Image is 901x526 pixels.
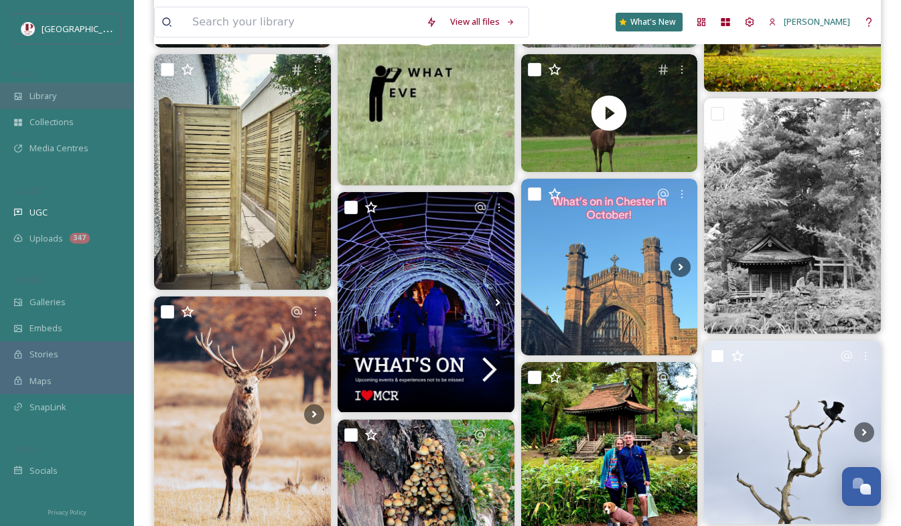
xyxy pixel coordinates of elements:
[29,322,62,335] span: Embeds
[29,348,58,361] span: Stories
[13,185,42,195] span: COLLECT
[154,54,331,289] img: A recently completed job using the jacksonsfencing Urban gates and panels 👌🏼 We install all types...
[762,9,857,35] a: [PERSON_NAME]
[704,98,881,334] img: Twenty Five 045 #japanesegarden #japanesegardendesign #japanesegardening #japanesegardensofinstag...
[784,15,850,27] span: [PERSON_NAME]
[13,69,37,79] span: MEDIA
[186,7,419,37] input: Search your library
[29,142,88,155] span: Media Centres
[704,341,881,523] img: Assessing his land. This Cormorant was looking elegant as he scouted across the vast Tatton Park ...
[29,401,66,414] span: SnapLink
[521,54,697,172] video: Red deer at Tatton Park in all their splendour. #photography #tattonpark #reddeer #deer
[338,192,514,413] img: Check out what Manchester has to offer this Autumn for events and experiences! There's something ...
[48,508,86,517] span: Privacy Policy
[48,503,86,519] a: Privacy Policy
[42,22,127,35] span: [GEOGRAPHIC_DATA]
[29,206,48,219] span: UGC
[616,13,683,31] a: What's New
[521,54,697,172] img: thumbnail
[29,232,63,245] span: Uploads
[29,464,58,477] span: Socials
[13,444,40,454] span: SOCIALS
[29,296,66,309] span: Galleries
[29,116,74,128] span: Collections
[842,467,881,506] button: Open Chat
[443,9,522,35] a: View all files
[70,233,90,244] div: 347
[29,375,52,387] span: Maps
[521,179,698,355] img: What’s on in Chester in October!🎃🎨🎟️✨🫶
[13,275,44,285] span: WIDGETS
[21,22,35,35] img: download%20(5).png
[29,90,56,102] span: Library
